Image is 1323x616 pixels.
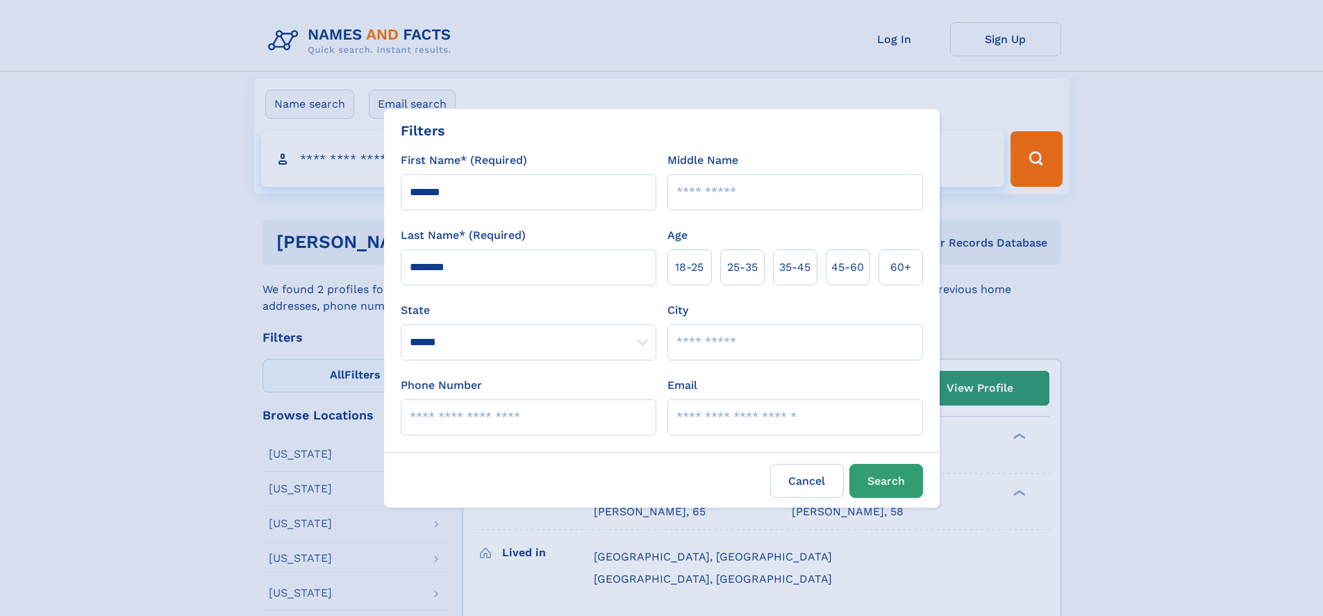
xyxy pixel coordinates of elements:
[890,259,911,276] span: 60+
[401,120,445,141] div: Filters
[401,377,482,394] label: Phone Number
[770,464,844,498] label: Cancel
[667,152,738,169] label: Middle Name
[779,259,810,276] span: 35‑45
[401,302,656,319] label: State
[849,464,923,498] button: Search
[831,259,864,276] span: 45‑60
[401,227,526,244] label: Last Name* (Required)
[667,302,688,319] label: City
[667,377,697,394] label: Email
[401,152,527,169] label: First Name* (Required)
[675,259,704,276] span: 18‑25
[727,259,758,276] span: 25‑35
[667,227,688,244] label: Age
